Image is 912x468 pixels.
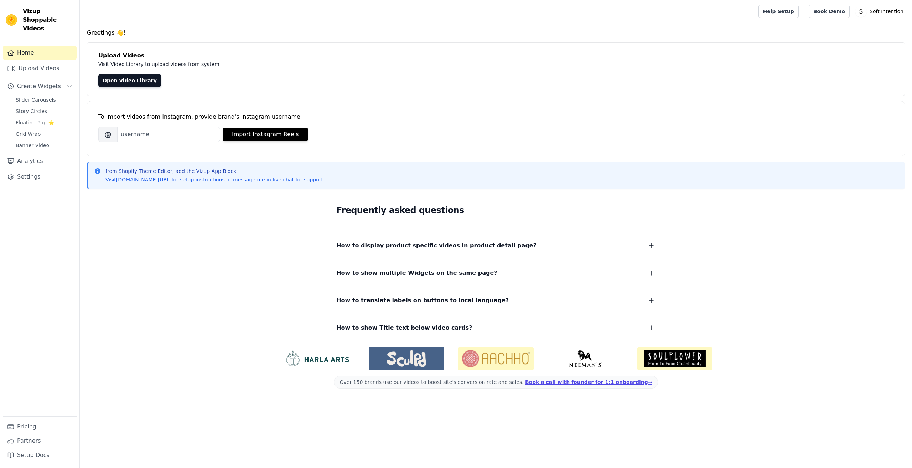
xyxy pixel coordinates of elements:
[223,128,308,141] button: Import Instagram Reels
[98,51,893,60] h4: Upload Videos
[855,5,906,18] button: S Soft Intention
[11,95,77,105] a: Slider Carousels
[3,46,77,60] a: Home
[11,118,77,128] a: Floating-Pop ⭐
[336,203,655,217] h2: Frequently asked questions
[17,82,61,91] span: Create Widgets
[758,5,799,18] a: Help Setup
[105,176,325,183] p: Visit for setup instructions or message me in live chat for support.
[3,79,77,93] button: Create Widgets
[336,268,497,278] span: How to show multiple Widgets on the same page?
[3,170,77,184] a: Settings
[525,379,652,385] a: Book a call with founder for 1:1 onboarding
[279,350,354,367] img: HarlaArts
[11,140,77,150] a: Banner Video
[16,142,49,149] span: Banner Video
[11,106,77,116] a: Story Circles
[116,177,172,182] a: [DOMAIN_NAME][URL]
[548,350,623,367] img: Neeman's
[336,323,655,333] button: How to show Title text below video cards?
[105,168,325,175] p: from Shopify Theme Editor, add the Vizup App Block
[98,60,418,68] p: Visit Video Library to upload videos from system
[637,347,712,370] img: Soulflower
[458,347,533,370] img: Aachho
[369,350,444,367] img: Sculpd US
[16,108,47,115] span: Story Circles
[11,129,77,139] a: Grid Wrap
[98,113,893,121] div: To import videos from Instagram, provide brand's instagram username
[3,420,77,434] a: Pricing
[6,14,17,26] img: Vizup
[336,295,509,305] span: How to translate labels on buttons to local language?
[859,8,863,15] text: S
[336,241,537,251] span: How to display product specific videos in product detail page?
[3,448,77,462] a: Setup Docs
[336,295,655,305] button: How to translate labels on buttons to local language?
[16,119,54,126] span: Floating-Pop ⭐
[3,61,77,76] a: Upload Videos
[16,130,41,138] span: Grid Wrap
[87,29,905,37] h4: Greetings 👋!
[336,268,655,278] button: How to show multiple Widgets on the same page?
[3,154,77,168] a: Analytics
[809,5,850,18] a: Book Demo
[16,96,56,103] span: Slider Carousels
[336,323,472,333] span: How to show Title text below video cards?
[118,127,220,142] input: username
[3,434,77,448] a: Partners
[98,74,161,87] a: Open Video Library
[867,5,906,18] p: Soft Intention
[23,7,74,33] span: Vizup Shoppable Videos
[336,241,655,251] button: How to display product specific videos in product detail page?
[98,127,118,142] span: @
